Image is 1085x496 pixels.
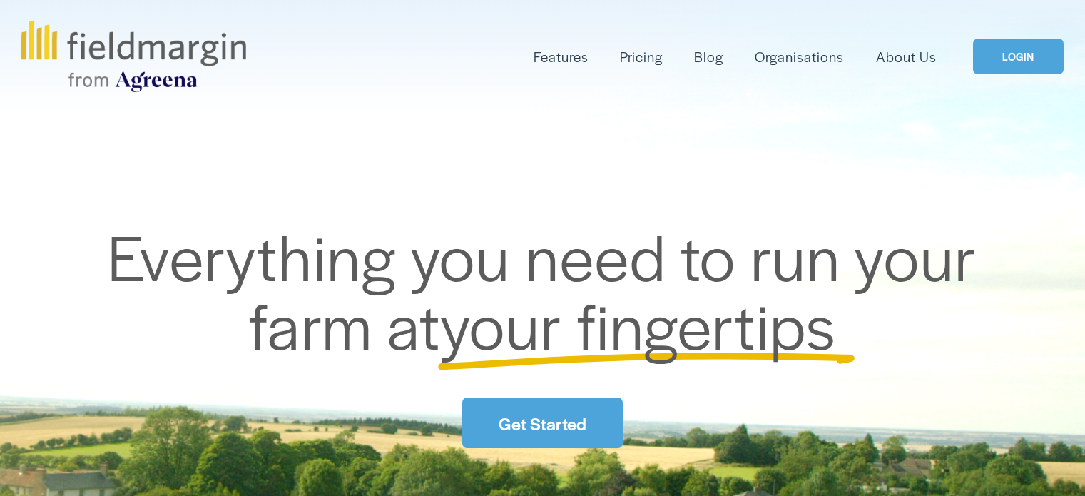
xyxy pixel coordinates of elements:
[108,211,992,368] span: Everything you need to run your farm at
[21,21,245,92] img: fieldmargin.com
[534,45,589,69] a: folder dropdown
[755,45,844,69] a: Organisations
[876,45,937,69] a: About Us
[440,279,836,368] span: your fingertips
[534,46,589,67] span: Features
[462,398,622,448] a: Get Started
[620,45,663,69] a: Pricing
[973,39,1063,75] a: LOGIN
[694,45,723,69] a: Blog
